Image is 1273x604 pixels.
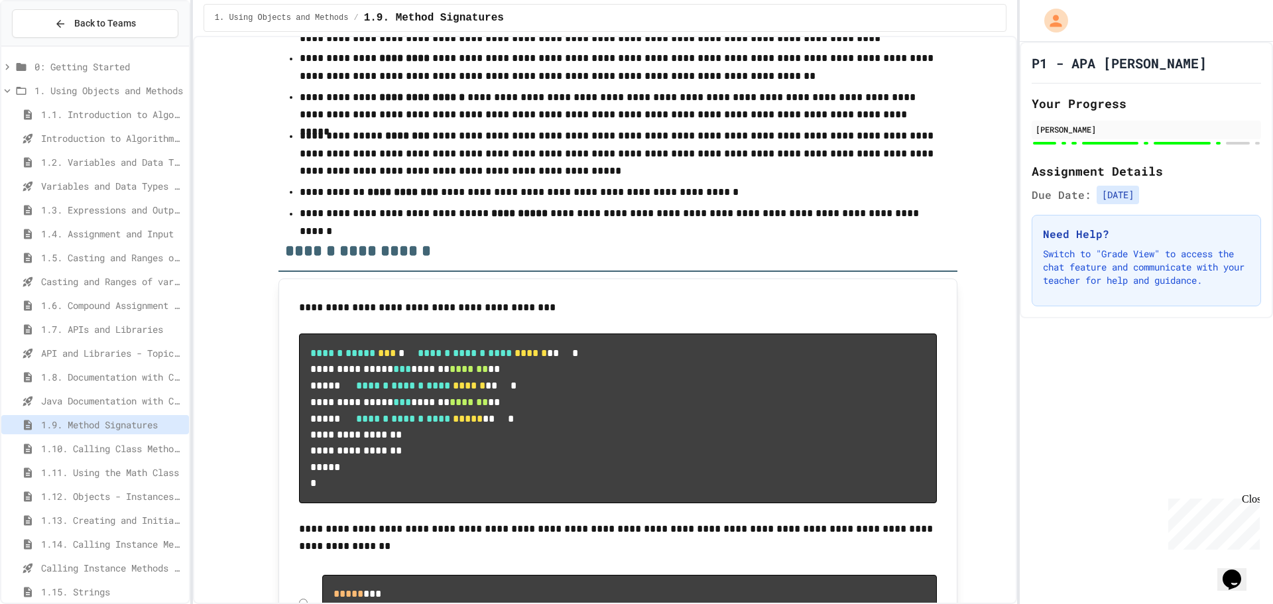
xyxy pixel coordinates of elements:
[215,13,349,23] span: 1. Using Objects and Methods
[1032,94,1261,113] h2: Your Progress
[34,84,184,97] span: 1. Using Objects and Methods
[41,394,184,408] span: Java Documentation with Comments - Topic 1.8
[41,370,184,384] span: 1.8. Documentation with Comments and Preconditions
[41,561,184,575] span: Calling Instance Methods - Topic 1.14
[41,322,184,336] span: 1.7. APIs and Libraries
[364,10,504,26] span: 1.9. Method Signatures
[1032,187,1091,203] span: Due Date:
[41,251,184,265] span: 1.5. Casting and Ranges of Values
[41,155,184,169] span: 1.2. Variables and Data Types
[41,442,184,455] span: 1.10. Calling Class Methods
[41,489,184,503] span: 1.12. Objects - Instances of Classes
[1043,247,1250,287] p: Switch to "Grade View" to access the chat feature and communicate with your teacher for help and ...
[41,418,184,432] span: 1.9. Method Signatures
[74,17,136,30] span: Back to Teams
[41,107,184,121] span: 1.1. Introduction to Algorithms, Programming, and Compilers
[1163,493,1260,550] iframe: chat widget
[1043,226,1250,242] h3: Need Help?
[41,179,184,193] span: Variables and Data Types - Quiz
[1030,5,1071,36] div: My Account
[41,537,184,551] span: 1.14. Calling Instance Methods
[1217,551,1260,591] iframe: chat widget
[34,60,184,74] span: 0: Getting Started
[41,203,184,217] span: 1.3. Expressions and Output [New]
[353,13,358,23] span: /
[1032,162,1261,180] h2: Assignment Details
[41,585,184,599] span: 1.15. Strings
[41,346,184,360] span: API and Libraries - Topic 1.7
[41,298,184,312] span: 1.6. Compound Assignment Operators
[41,513,184,527] span: 1.13. Creating and Initializing Objects: Constructors
[41,274,184,288] span: Casting and Ranges of variables - Quiz
[1036,123,1257,135] div: [PERSON_NAME]
[5,5,91,84] div: Chat with us now!Close
[12,9,178,38] button: Back to Teams
[41,465,184,479] span: 1.11. Using the Math Class
[1097,186,1139,204] span: [DATE]
[41,131,184,145] span: Introduction to Algorithms, Programming, and Compilers
[1032,54,1207,72] h1: P1 - APA [PERSON_NAME]
[41,227,184,241] span: 1.4. Assignment and Input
